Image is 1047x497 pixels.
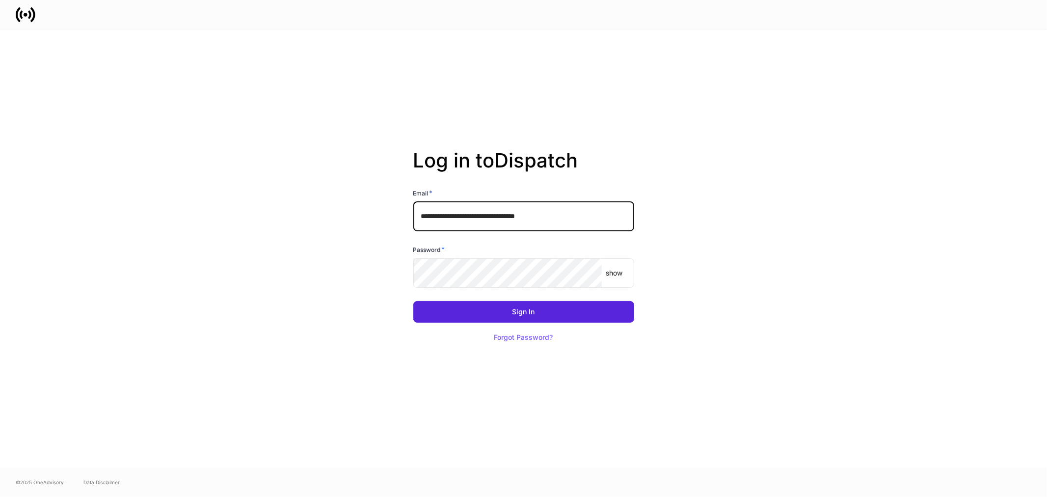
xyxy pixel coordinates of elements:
div: Forgot Password? [494,334,553,341]
button: Forgot Password? [482,327,565,348]
h6: Password [413,245,445,254]
h6: Email [413,188,433,198]
button: Sign In [413,301,634,323]
h2: Log in to Dispatch [413,149,634,188]
span: © 2025 OneAdvisory [16,478,64,486]
div: Sign In [512,308,535,315]
a: Data Disclaimer [83,478,120,486]
p: show [606,268,622,278]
